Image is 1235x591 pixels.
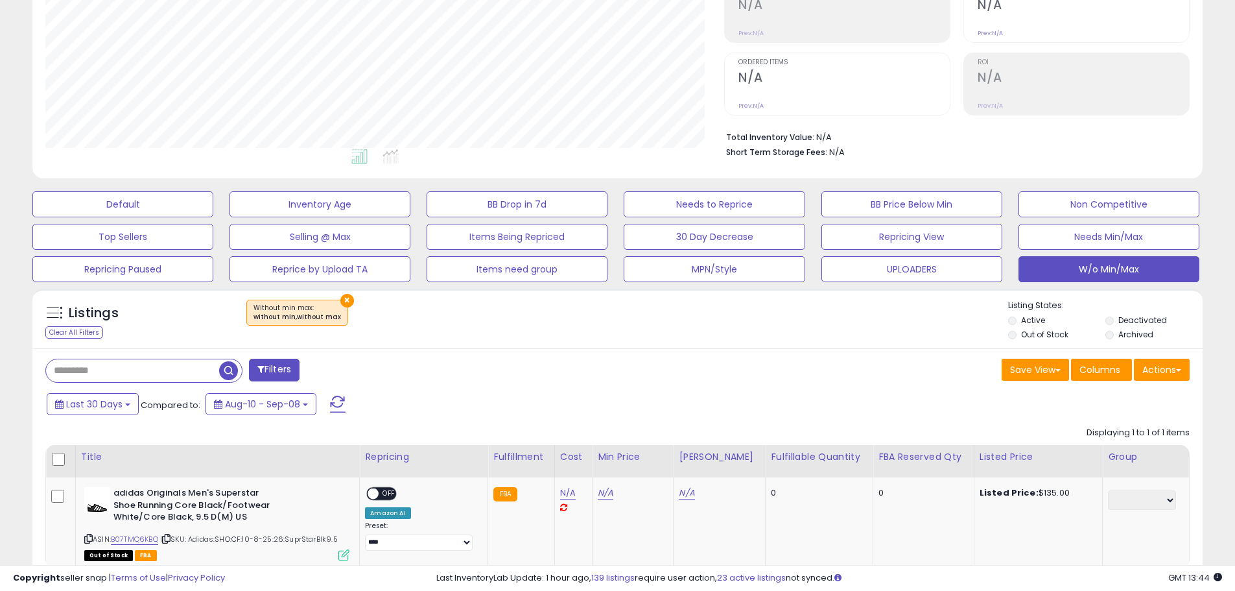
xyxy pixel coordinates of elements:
[493,487,517,501] small: FBA
[206,393,316,415] button: Aug-10 - Sep-08
[829,146,845,158] span: N/A
[771,450,867,464] div: Fulfillable Quantity
[111,534,158,545] a: B07TMQ6KBQ
[560,450,587,464] div: Cost
[717,572,786,584] a: 23 active listings
[379,488,400,500] span: OFF
[1118,315,1167,326] label: Deactivated
[978,59,1189,66] span: ROI
[591,572,635,584] a: 139 listings
[113,487,271,527] b: adidas Originals Men's Superstar Shoe Running Core Black/Footwear White/Core Black, 9.5 D(M) US
[47,393,139,415] button: Last 30 Days
[980,487,1092,499] div: $135.00
[821,191,1002,217] button: BB Price Below Min
[738,70,950,88] h2: N/A
[13,572,60,584] strong: Copyright
[771,487,863,499] div: 0
[84,487,110,513] img: 31kVcjLzSPL._SL40_.jpg
[1071,359,1132,381] button: Columns
[340,294,354,308] button: ×
[436,572,1222,585] div: Last InventoryLab Update: 1 hour ago, require user action, not synced.
[679,450,760,464] div: [PERSON_NAME]
[81,450,354,464] div: Title
[365,450,482,464] div: Repricing
[249,359,300,381] button: Filters
[84,550,133,561] span: All listings that are currently out of stock and unavailable for purchase on Amazon
[1018,224,1199,250] button: Needs Min/Max
[427,191,607,217] button: BB Drop in 7d
[738,59,950,66] span: Ordered Items
[427,224,607,250] button: Items Being Repriced
[160,534,338,544] span: | SKU: Adidas:SHO:CF:10-8-25:26:SuprStarBlk9.5
[738,102,764,110] small: Prev: N/A
[598,450,668,464] div: Min Price
[878,487,964,499] div: 0
[1021,315,1045,326] label: Active
[229,256,410,282] button: Reprice by Upload TA
[168,572,225,584] a: Privacy Policy
[738,29,764,37] small: Prev: N/A
[726,132,814,143] b: Total Inventory Value:
[253,313,341,322] div: without min,without max
[978,102,1003,110] small: Prev: N/A
[978,70,1189,88] h2: N/A
[821,224,1002,250] button: Repricing View
[821,256,1002,282] button: UPLOADERS
[1018,191,1199,217] button: Non Competitive
[229,191,410,217] button: Inventory Age
[560,487,576,500] a: N/A
[1087,427,1190,439] div: Displaying 1 to 1 of 1 items
[32,191,213,217] button: Default
[1168,572,1222,584] span: 2025-10-9 13:44 GMT
[66,398,123,411] span: Last 30 Days
[1079,363,1120,376] span: Columns
[624,191,805,217] button: Needs to Reprice
[225,398,300,411] span: Aug-10 - Sep-08
[253,303,341,322] span: Without min max :
[493,450,549,464] div: Fulfillment
[726,128,1180,144] li: N/A
[84,487,349,559] div: ASIN:
[1103,445,1190,477] th: CSV column name: cust_attr_3_Group
[141,399,200,411] span: Compared to:
[135,550,157,561] span: FBA
[45,326,103,339] div: Clear All Filters
[624,224,805,250] button: 30 Day Decrease
[365,507,410,519] div: Amazon AI
[1008,300,1203,312] p: Listing States:
[69,304,119,322] h5: Listings
[427,256,607,282] button: Items need group
[679,487,694,500] a: N/A
[1118,329,1153,340] label: Archived
[1134,359,1190,381] button: Actions
[978,29,1003,37] small: Prev: N/A
[13,572,225,585] div: seller snap | |
[229,224,410,250] button: Selling @ Max
[32,256,213,282] button: Repricing Paused
[878,450,969,464] div: FBA Reserved Qty
[1002,359,1069,381] button: Save View
[980,487,1039,499] b: Listed Price:
[726,147,827,158] b: Short Term Storage Fees:
[365,522,478,551] div: Preset:
[1018,256,1199,282] button: W/o Min/Max
[32,224,213,250] button: Top Sellers
[1108,450,1184,464] div: Group
[111,572,166,584] a: Terms of Use
[1021,329,1068,340] label: Out of Stock
[624,256,805,282] button: MPN/Style
[980,450,1097,464] div: Listed Price
[598,487,613,500] a: N/A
